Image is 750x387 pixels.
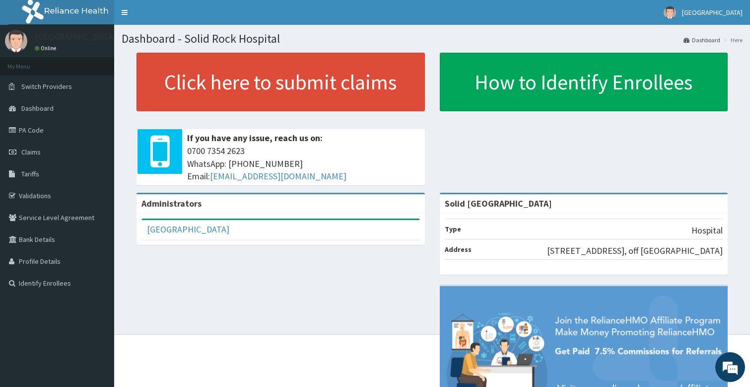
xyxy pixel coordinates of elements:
b: Administrators [141,198,202,209]
p: [STREET_ADDRESS], off [GEOGRAPHIC_DATA] [547,244,723,257]
span: 0700 7354 2623 WhatsApp: [PHONE_NUMBER] Email: [187,145,420,183]
span: Claims [21,148,41,156]
a: [EMAIL_ADDRESS][DOMAIN_NAME] [210,170,346,182]
img: User Image [664,6,676,19]
b: Address [445,245,472,254]
img: User Image [5,30,27,52]
a: How to Identify Enrollees [440,53,728,111]
a: Dashboard [683,36,720,44]
b: Type [445,225,461,233]
a: [GEOGRAPHIC_DATA] [147,224,229,235]
p: Hospital [691,224,723,237]
h1: Dashboard - Solid Rock Hospital [122,32,743,45]
span: Dashboard [21,104,54,113]
a: Click here to submit claims [136,53,425,111]
strong: Solid [GEOGRAPHIC_DATA] [445,198,552,209]
span: Tariffs [21,169,39,178]
li: Here [721,36,743,44]
a: Online [35,45,59,52]
span: [GEOGRAPHIC_DATA] [682,8,743,17]
p: [GEOGRAPHIC_DATA] [35,32,117,41]
span: Switch Providers [21,82,72,91]
b: If you have any issue, reach us on: [187,132,323,144]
